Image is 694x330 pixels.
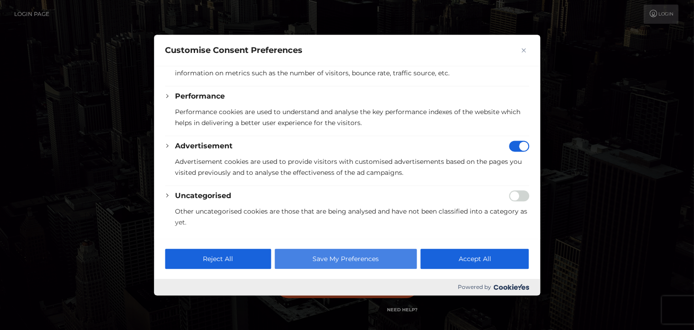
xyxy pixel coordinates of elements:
[175,206,529,228] p: Other uncategorised cookies are those that are being analysed and have not been classified into a...
[493,284,529,290] img: Cookieyes logo
[165,249,271,269] button: Reject All
[175,156,529,178] p: Advertisement cookies are used to provide visitors with customised advertisements based on the pa...
[509,190,529,201] input: Enable Uncategorised
[165,45,302,56] span: Customise Consent Preferences
[175,91,225,102] button: Performance
[518,45,529,56] button: Close
[154,279,540,295] div: Powered by
[154,35,540,295] div: Customise Consent Preferences
[175,141,233,152] button: Advertisement
[175,57,529,79] p: Analytical cookies are used to understand how visitors interact with the website. These cookies h...
[521,48,526,52] img: Close
[175,106,529,128] p: Performance cookies are used to understand and analyse the key performance indexes of the website...
[275,249,417,269] button: Save My Preferences
[421,249,529,269] button: Accept All
[175,190,231,201] button: Uncategorised
[509,141,529,152] input: Disable Advertisement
